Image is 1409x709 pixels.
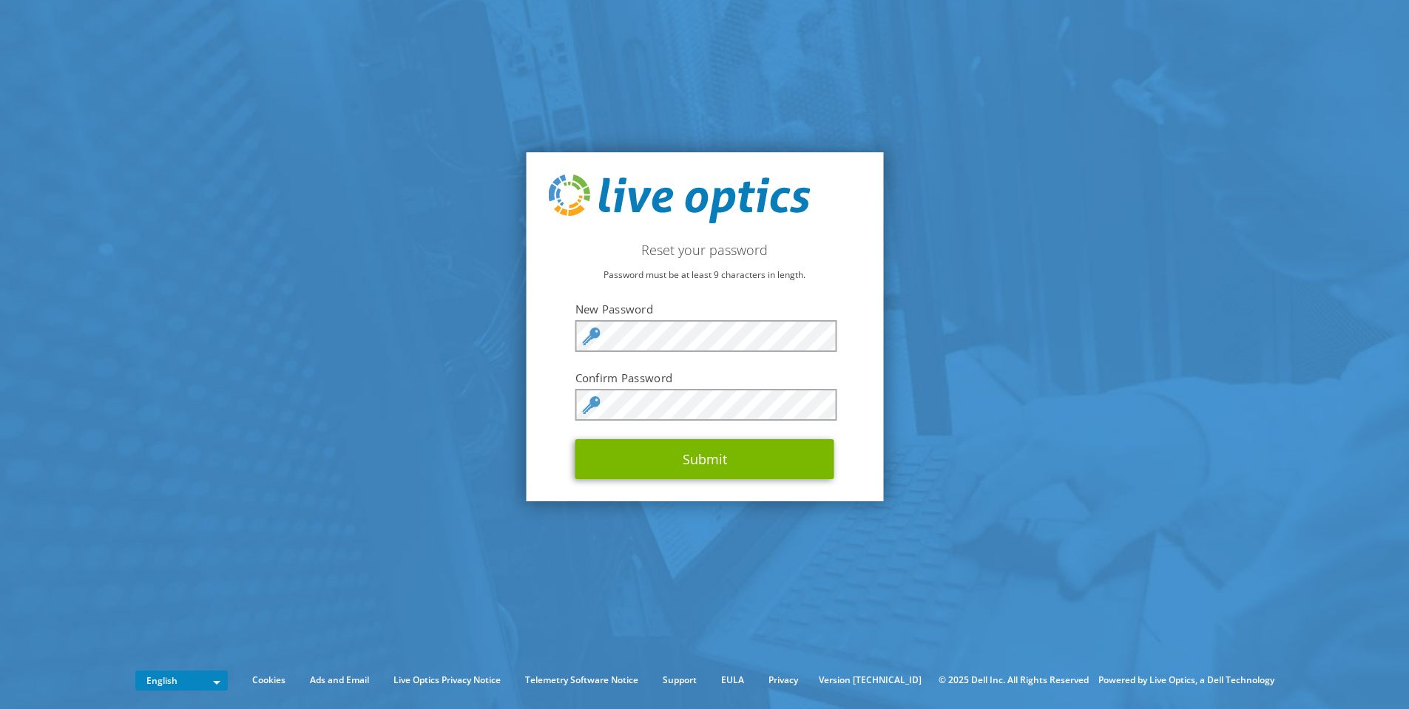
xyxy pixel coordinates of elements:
[241,672,297,688] a: Cookies
[514,672,649,688] a: Telemetry Software Notice
[931,672,1096,688] li: © 2025 Dell Inc. All Rights Reserved
[299,672,380,688] a: Ads and Email
[652,672,708,688] a: Support
[548,267,861,283] p: Password must be at least 9 characters in length.
[811,672,929,688] li: Version [TECHNICAL_ID]
[575,439,834,479] button: Submit
[548,174,810,223] img: live_optics_svg.svg
[575,370,834,385] label: Confirm Password
[575,302,834,316] label: New Password
[548,242,861,258] h2: Reset your password
[710,672,755,688] a: EULA
[382,672,512,688] a: Live Optics Privacy Notice
[757,672,809,688] a: Privacy
[1098,672,1274,688] li: Powered by Live Optics, a Dell Technology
